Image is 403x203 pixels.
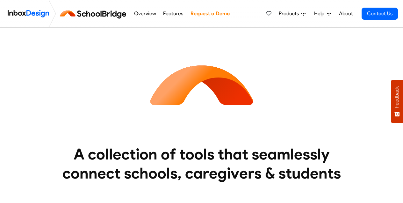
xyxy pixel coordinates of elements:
img: icon_schoolbridge.svg [144,28,259,142]
img: schoolbridge logo [59,6,130,21]
a: Features [162,7,185,20]
a: Request a Demo [189,7,231,20]
a: Products [276,7,308,20]
a: Contact Us [362,8,398,20]
a: Overview [132,7,158,20]
span: Help [314,10,327,17]
heading: A collection of tools that seamlessly connect schools, caregivers & students [50,145,353,183]
a: About [337,7,355,20]
span: Products [279,10,301,17]
span: Feedback [394,86,400,108]
button: Feedback - Show survey [391,80,403,123]
a: Help [312,7,334,20]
